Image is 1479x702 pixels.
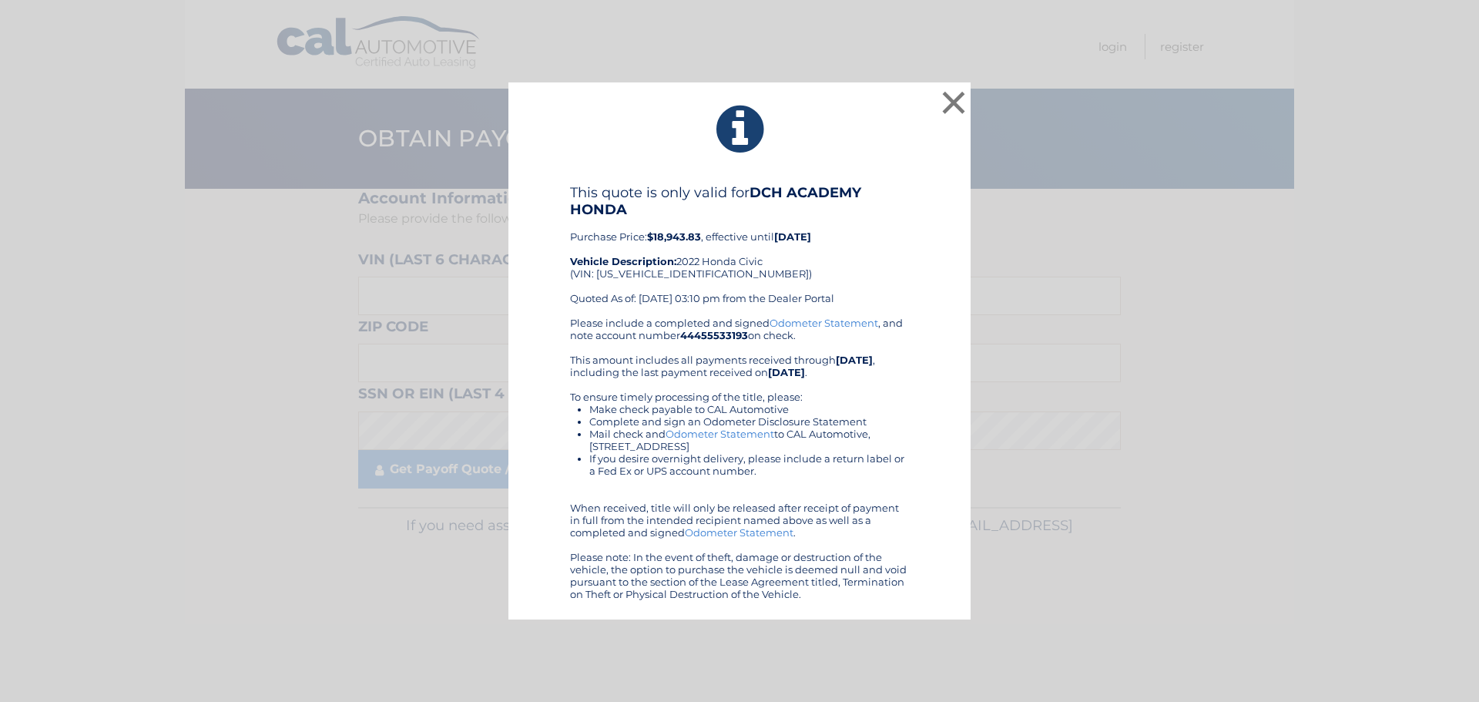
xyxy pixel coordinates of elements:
[570,184,909,218] h4: This quote is only valid for
[589,452,909,477] li: If you desire overnight delivery, please include a return label or a Fed Ex or UPS account number.
[666,428,774,440] a: Odometer Statement
[589,403,909,415] li: Make check payable to CAL Automotive
[938,87,969,118] button: ×
[770,317,878,329] a: Odometer Statement
[570,184,909,317] div: Purchase Price: , effective until 2022 Honda Civic (VIN: [US_VEHICLE_IDENTIFICATION_NUMBER]) Quot...
[589,428,909,452] li: Mail check and to CAL Automotive, [STREET_ADDRESS]
[570,317,909,600] div: Please include a completed and signed , and note account number on check. This amount includes al...
[570,184,861,218] b: DCH ACADEMY HONDA
[836,354,873,366] b: [DATE]
[589,415,909,428] li: Complete and sign an Odometer Disclosure Statement
[647,230,701,243] b: $18,943.83
[680,329,748,341] b: 44455533193
[685,526,793,539] a: Odometer Statement
[774,230,811,243] b: [DATE]
[768,366,805,378] b: [DATE]
[570,255,676,267] strong: Vehicle Description:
